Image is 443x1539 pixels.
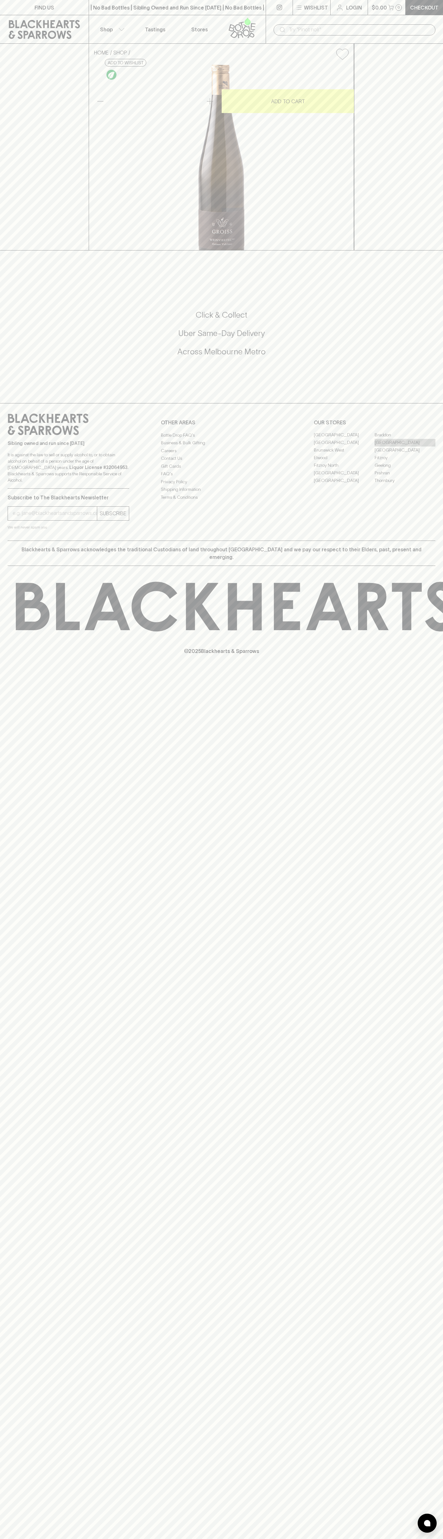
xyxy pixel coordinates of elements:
[161,493,282,501] a: Terms & Conditions
[314,446,375,454] a: Brunswick West
[105,59,146,66] button: Add to wishlist
[346,4,362,11] p: Login
[375,454,435,462] a: Fitzroy
[69,465,128,470] strong: Liquor License #32064953
[8,524,129,530] p: We will never spam you
[8,494,129,501] p: Subscribe to The Blackhearts Newsletter
[35,4,54,11] p: FIND US
[314,439,375,446] a: [GEOGRAPHIC_DATA]
[161,455,282,462] a: Contact Us
[314,419,435,426] p: OUR STORES
[375,469,435,477] a: Prahran
[100,510,126,517] p: SUBSCRIBE
[314,462,375,469] a: Fitzroy North
[375,431,435,439] a: Braddon
[314,454,375,462] a: Elwood
[161,447,282,454] a: Careers
[177,15,222,43] a: Stores
[97,507,129,520] button: SUBSCRIBE
[375,439,435,446] a: [GEOGRAPHIC_DATA]
[13,508,97,518] input: e.g. jane@blackheartsandsparrows.com.au
[8,284,435,390] div: Call to action block
[372,4,387,11] p: $0.00
[304,4,328,11] p: Wishlist
[106,70,117,80] img: Organic
[191,26,208,33] p: Stores
[161,462,282,470] a: Gift Cards
[314,469,375,477] a: [GEOGRAPHIC_DATA]
[8,310,435,320] h5: Click & Collect
[89,15,133,43] button: Shop
[161,431,282,439] a: Bottle Drop FAQ's
[271,98,305,105] p: ADD TO CART
[161,478,282,485] a: Privacy Policy
[12,546,431,561] p: Blackhearts & Sparrows acknowledges the traditional Custodians of land throughout [GEOGRAPHIC_DAT...
[113,50,127,55] a: SHOP
[161,439,282,447] a: Business & Bulk Gifting
[314,477,375,484] a: [GEOGRAPHIC_DATA]
[133,15,177,43] a: Tastings
[8,328,435,339] h5: Uber Same-Day Delivery
[424,1520,430,1526] img: bubble-icon
[375,462,435,469] a: Geelong
[161,486,282,493] a: Shipping Information
[375,477,435,484] a: Thornbury
[161,470,282,478] a: FAQ's
[375,446,435,454] a: [GEOGRAPHIC_DATA]
[8,346,435,357] h5: Across Melbourne Metro
[100,26,113,33] p: Shop
[94,50,109,55] a: HOME
[161,419,282,426] p: OTHER AREAS
[334,46,351,62] button: Add to wishlist
[145,26,165,33] p: Tastings
[105,68,118,81] a: Organic
[8,452,129,483] p: It is against the law to sell or supply alcohol to, or to obtain alcohol on behalf of a person un...
[410,4,439,11] p: Checkout
[8,440,129,446] p: Sibling owned and run since [DATE]
[222,89,354,113] button: ADD TO CART
[397,6,400,9] p: 0
[314,431,375,439] a: [GEOGRAPHIC_DATA]
[89,65,354,250] img: 34374.png
[289,25,430,35] input: Try "Pinot noir"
